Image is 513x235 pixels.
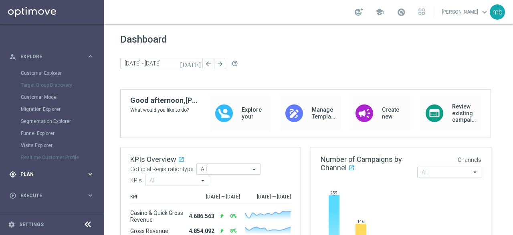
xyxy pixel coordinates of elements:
[21,103,103,115] div: Migration Explorer
[21,127,103,139] div: Funnel Explorer
[9,53,87,60] div: Explore
[9,213,87,221] div: Analyze
[9,192,87,199] div: Execute
[9,171,95,178] button: gps_fixed Plan keyboard_arrow_right
[490,4,505,20] div: mb
[9,171,87,178] div: Plan
[87,53,94,60] i: keyboard_arrow_right
[87,213,94,221] i: keyboard_arrow_right
[21,118,83,125] a: Segmentation Explorer
[8,221,15,228] i: settings
[9,53,95,60] button: person_search Explore keyboard_arrow_right
[21,106,83,112] a: Migration Explorer
[21,91,103,103] div: Customer Model
[21,130,83,137] a: Funnel Explorer
[441,6,490,18] a: [PERSON_NAME]keyboard_arrow_down
[21,70,83,76] a: Customer Explorer
[9,213,16,221] i: track_changes
[9,171,16,178] i: gps_fixed
[9,192,16,199] i: play_circle_outline
[21,142,83,149] a: Visits Explorer
[21,79,103,91] div: Target Group Discovery
[20,193,87,198] span: Execute
[21,67,103,79] div: Customer Explorer
[9,192,95,199] button: play_circle_outline Execute keyboard_arrow_right
[20,172,87,177] span: Plan
[9,53,16,60] i: person_search
[21,151,103,163] div: Realtime Customer Profile
[21,139,103,151] div: Visits Explorer
[21,115,103,127] div: Segmentation Explorer
[87,192,94,199] i: keyboard_arrow_right
[21,94,83,100] a: Customer Model
[480,8,489,16] span: keyboard_arrow_down
[375,8,384,16] span: school
[20,54,87,59] span: Explore
[19,222,44,227] a: Settings
[87,170,94,178] i: keyboard_arrow_right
